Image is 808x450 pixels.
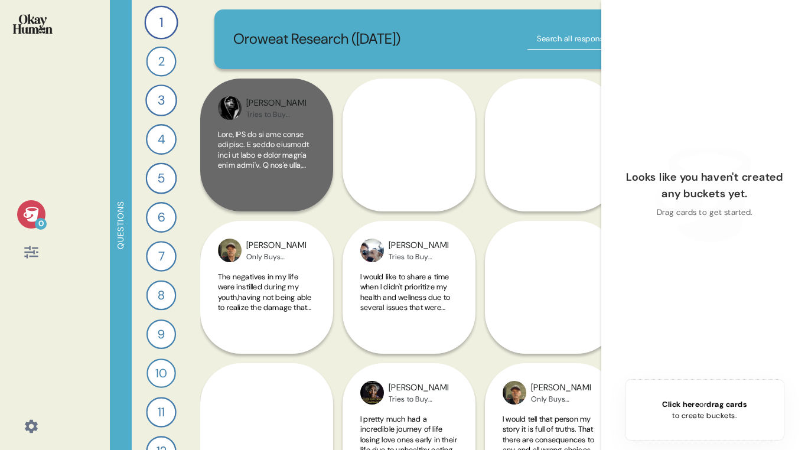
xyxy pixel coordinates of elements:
[144,5,178,39] div: 1
[218,239,242,262] img: profilepic_10019992298106802.jpg
[620,169,789,202] div: Looks like you haven't created any buckets yet.
[662,399,747,421] div: or to create buckets.
[146,202,177,233] div: 6
[146,281,177,311] div: 8
[662,399,699,409] span: Click here
[360,239,384,262] img: profilepic_24714479828195993.jpg
[246,252,306,262] div: Only Buys Healthy/Premium Breads
[657,207,753,219] div: Drag cards to get started.
[35,218,47,230] div: 0
[706,399,747,409] span: drag cards
[246,97,306,110] div: [PERSON_NAME]
[146,358,176,388] div: 10
[389,394,448,404] div: Tries to Buy Healthier Breads
[360,381,384,405] img: profilepic_24401281266146922.jpg
[246,110,306,119] div: Tries to Buy Healthier Breads
[531,394,591,404] div: Only Buys Healthy/Premium Breads
[389,239,448,252] div: [PERSON_NAME]
[218,96,242,120] img: profilepic_24520335934267944.jpg
[531,381,591,394] div: [PERSON_NAME]
[503,381,526,405] img: profilepic_10019992298106802.jpg
[13,14,53,34] img: okayhuman.3b1b6348.png
[146,319,176,349] div: 9
[246,239,306,252] div: [PERSON_NAME]
[527,28,675,50] input: Search all responses
[145,84,177,116] div: 3
[146,397,176,427] div: 11
[146,46,176,76] div: 2
[389,252,448,262] div: Tries to Buy Healthier Breads
[146,124,177,155] div: 4
[389,381,448,394] div: [PERSON_NAME]
[146,163,177,194] div: 5
[233,28,400,50] p: Oroweat Research ([DATE])
[146,241,177,272] div: 7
